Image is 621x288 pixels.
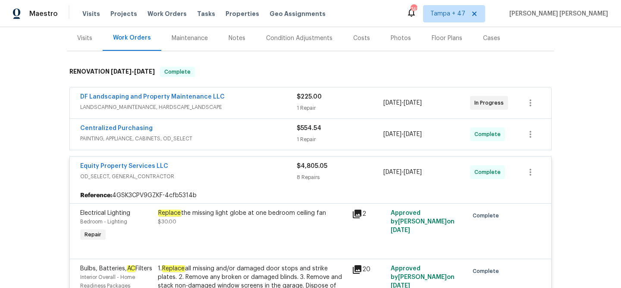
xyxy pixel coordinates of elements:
[226,9,259,18] span: Properties
[172,34,208,43] div: Maintenance
[80,163,168,169] a: Equity Property Services LLC
[70,188,551,203] div: 4GSK3CPV9GZKF-4cfb5314b
[82,9,100,18] span: Visits
[473,267,502,276] span: Complete
[77,34,92,43] div: Visits
[352,264,386,275] div: 20
[158,219,176,224] span: $30.00
[67,58,554,86] div: RENOVATION [DATE]-[DATE]Complete
[383,169,401,175] span: [DATE]
[404,131,422,137] span: [DATE]
[391,227,410,233] span: [DATE]
[297,94,322,100] span: $225.00
[111,68,155,74] span: -
[158,210,181,217] em: Replace
[352,209,386,219] div: 2
[80,103,297,111] span: LANDSCAPING_MAINTENANCE, HARDSCAPE_LANDSCAPE
[297,104,383,112] div: 1 Repair
[391,210,455,233] span: Approved by [PERSON_NAME] on
[266,34,332,43] div: Condition Adjustments
[80,125,153,131] a: Centralized Purchasing
[483,34,500,43] div: Cases
[69,67,155,77] h6: RENOVATION
[391,34,411,43] div: Photos
[411,5,417,14] div: 742
[229,34,245,43] div: Notes
[297,173,383,182] div: 8 Repairs
[270,9,326,18] span: Geo Assignments
[383,99,422,107] span: -
[383,168,422,177] span: -
[113,34,151,42] div: Work Orders
[127,265,135,272] em: AC
[29,9,58,18] span: Maestro
[474,130,504,139] span: Complete
[80,94,225,100] a: DF Landscaping and Property Maintenance LLC
[81,230,105,239] span: Repair
[383,130,422,139] span: -
[383,100,401,106] span: [DATE]
[110,9,137,18] span: Projects
[297,163,327,169] span: $4,805.05
[134,68,155,74] span: [DATE]
[197,11,215,17] span: Tasks
[474,99,507,107] span: In Progress
[80,265,152,272] span: Bulbs, Batteries, Filters
[161,68,194,76] span: Complete
[383,131,401,137] span: [DATE]
[111,68,132,74] span: [DATE]
[297,135,383,144] div: 1 Repair
[80,219,127,224] span: Bedroom - Lighting
[147,9,187,18] span: Work Orders
[297,125,321,131] span: $554.54
[430,9,465,18] span: Tampa + 47
[404,100,422,106] span: [DATE]
[80,191,112,200] b: Reference:
[506,9,608,18] span: [PERSON_NAME] [PERSON_NAME]
[80,134,297,143] span: PAINTING, APPLIANCE, CABINETS, OD_SELECT
[473,211,502,220] span: Complete
[404,169,422,175] span: [DATE]
[80,172,297,181] span: OD_SELECT, GENERAL_CONTRACTOR
[158,209,347,217] div: the missing light globe at one bedroom ceiling fan
[474,168,504,177] span: Complete
[162,265,185,272] em: Replace
[80,210,130,216] span: Electrical Lighting
[353,34,370,43] div: Costs
[432,34,462,43] div: Floor Plans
